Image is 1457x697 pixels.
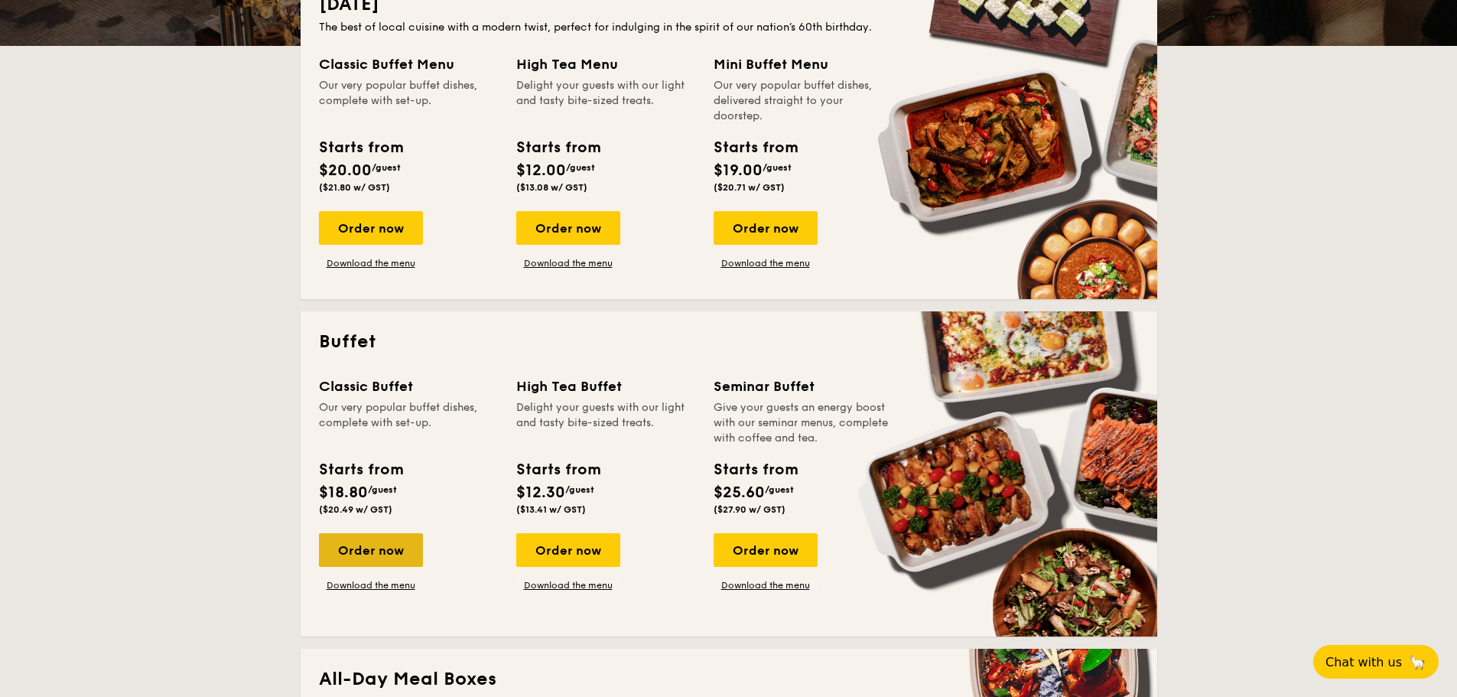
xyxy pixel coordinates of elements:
a: Download the menu [714,579,818,591]
span: ($20.71 w/ GST) [714,182,785,193]
span: /guest [765,484,794,495]
div: The best of local cuisine with a modern twist, perfect for indulging in the spirit of our nation’... [319,20,1139,35]
span: 🦙 [1408,653,1426,671]
h2: Buffet [319,330,1139,354]
div: Our very popular buffet dishes, delivered straight to your doorstep. [714,78,893,124]
a: Download the menu [319,257,423,269]
div: Give your guests an energy boost with our seminar menus, complete with coffee and tea. [714,400,893,446]
div: Starts from [516,458,600,481]
a: Download the menu [714,257,818,269]
span: ($21.80 w/ GST) [319,182,390,193]
span: /guest [763,162,792,173]
div: Starts from [714,136,797,159]
span: $19.00 [714,161,763,180]
div: Starts from [516,136,600,159]
span: Chat with us [1325,655,1402,669]
span: ($13.08 w/ GST) [516,182,587,193]
span: $18.80 [319,484,368,502]
a: Download the menu [516,257,620,269]
div: Order now [714,533,818,567]
span: ($13.41 w/ GST) [516,504,586,515]
div: Our very popular buffet dishes, complete with set-up. [319,78,498,124]
span: /guest [372,162,401,173]
a: Download the menu [319,579,423,591]
span: /guest [565,484,594,495]
div: Starts from [319,458,402,481]
span: /guest [368,484,397,495]
div: Classic Buffet [319,376,498,397]
div: Delight your guests with our light and tasty bite-sized treats. [516,400,695,446]
div: Order now [516,533,620,567]
span: $25.60 [714,484,765,502]
div: Starts from [319,136,402,159]
div: Our very popular buffet dishes, complete with set-up. [319,400,498,446]
div: Order now [516,211,620,245]
span: ($27.90 w/ GST) [714,504,785,515]
div: Seminar Buffet [714,376,893,397]
div: Classic Buffet Menu [319,54,498,75]
span: $20.00 [319,161,372,180]
div: Starts from [714,458,797,481]
a: Download the menu [516,579,620,591]
span: $12.30 [516,484,565,502]
span: $12.00 [516,161,566,180]
div: Order now [319,533,423,567]
div: Order now [714,211,818,245]
span: ($20.49 w/ GST) [319,504,392,515]
div: High Tea Buffet [516,376,695,397]
div: High Tea Menu [516,54,695,75]
div: Mini Buffet Menu [714,54,893,75]
div: Delight your guests with our light and tasty bite-sized treats. [516,78,695,124]
h2: All-Day Meal Boxes [319,667,1139,692]
div: Order now [319,211,423,245]
button: Chat with us🦙 [1313,645,1439,679]
span: /guest [566,162,595,173]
